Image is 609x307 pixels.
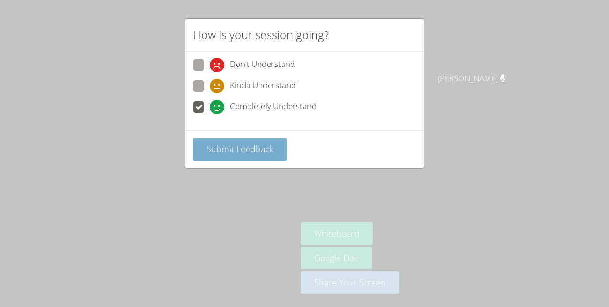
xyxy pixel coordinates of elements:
span: Completely Understand [230,100,316,114]
h2: How is your session going? [193,26,329,44]
button: Submit Feedback [193,138,287,161]
span: Don't Understand [230,58,295,72]
span: Kinda Understand [230,79,296,93]
span: Submit Feedback [206,143,273,154]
